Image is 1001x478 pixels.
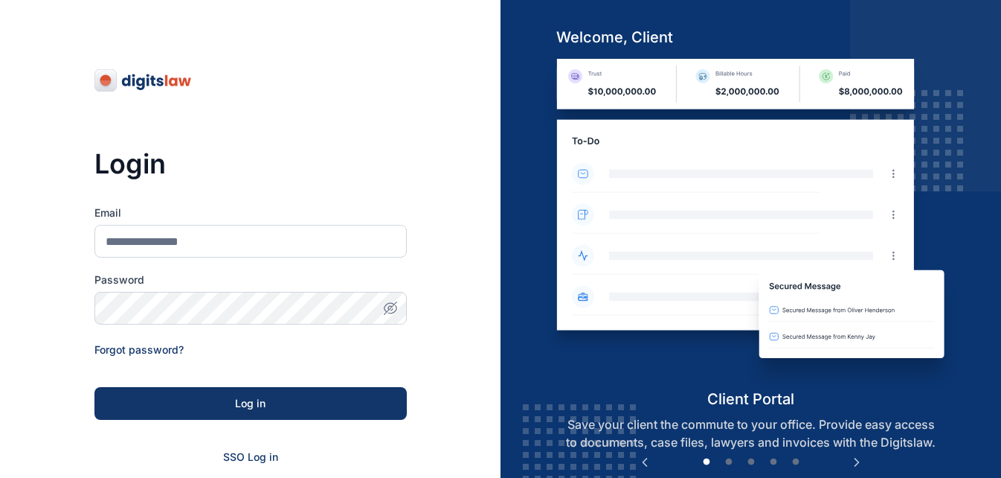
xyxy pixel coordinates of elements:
img: digitslaw-logo [94,68,193,92]
a: SSO Log in [223,450,278,463]
button: 2 [721,455,736,470]
h3: Login [94,149,407,179]
a: Forgot password? [94,343,184,356]
label: Password [94,273,407,287]
button: Log in [94,387,407,420]
button: Next [849,455,864,470]
p: Save your client the commute to your office. Provide easy access to documents, case files, lawyer... [544,415,957,451]
div: Log in [118,396,383,411]
button: 1 [699,455,714,470]
img: client-portal [544,59,957,389]
label: Email [94,205,407,220]
button: 3 [744,455,759,470]
button: Previous [637,455,652,470]
button: 4 [766,455,781,470]
h5: welcome, client [544,27,957,48]
h5: client portal [544,389,957,410]
button: 5 [788,455,803,470]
